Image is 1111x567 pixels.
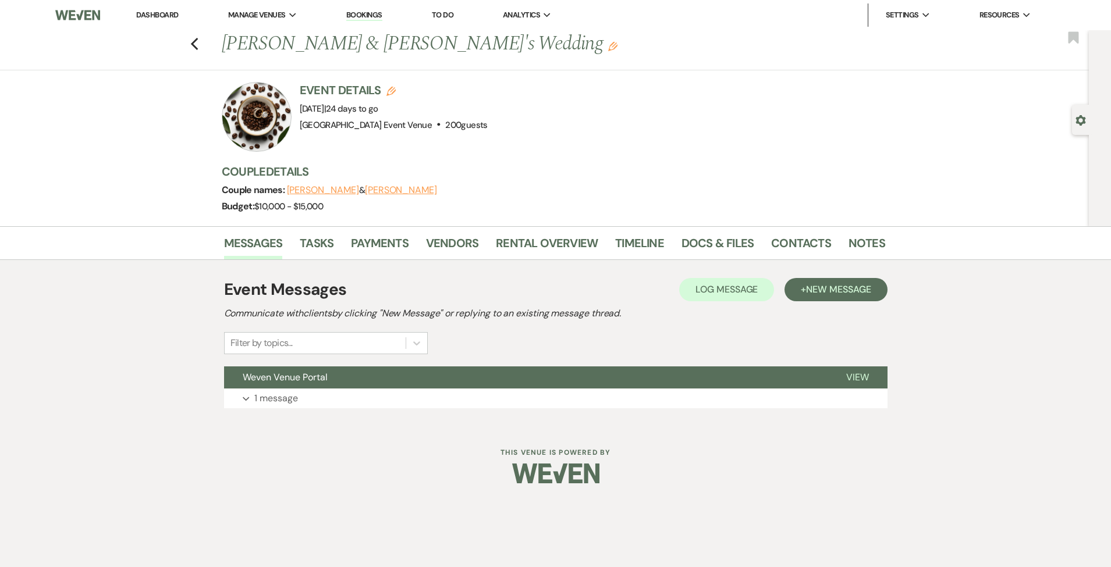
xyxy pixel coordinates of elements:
a: Payments [351,234,409,259]
h3: Couple Details [222,163,874,180]
span: Resources [979,9,1020,21]
span: Analytics [503,9,540,21]
a: Tasks [300,234,333,259]
div: Filter by topics... [230,336,293,350]
a: Messages [224,234,283,259]
button: [PERSON_NAME] [287,186,359,195]
span: Manage Venues [228,9,286,21]
span: & [287,184,437,196]
a: Timeline [615,234,664,259]
a: Notes [849,234,885,259]
button: Open lead details [1075,114,1086,125]
a: Rental Overview [496,234,598,259]
p: 1 message [254,391,298,406]
span: View [846,371,869,383]
h1: Event Messages [224,277,347,302]
span: 24 days to go [326,103,378,115]
span: Log Message [695,283,758,295]
a: To Do [432,10,453,20]
span: Weven Venue Portal [243,371,328,383]
a: Vendors [426,234,478,259]
img: Weven Logo [55,3,100,27]
button: View [828,366,888,388]
a: Dashboard [136,10,178,20]
img: Weven Logo [512,453,599,494]
button: +New Message [785,278,887,301]
span: Couple names: [222,184,287,196]
span: [DATE] [300,103,378,115]
button: Edit [608,41,617,51]
button: Log Message [679,278,774,301]
a: Docs & Files [681,234,754,259]
button: 1 message [224,388,888,408]
span: [GEOGRAPHIC_DATA] Event Venue [300,119,432,131]
span: New Message [806,283,871,295]
span: 200 guests [445,119,487,131]
h1: [PERSON_NAME] & [PERSON_NAME]'s Wedding [222,30,743,58]
span: $10,000 - $15,000 [254,201,323,212]
span: Budget: [222,200,255,212]
a: Contacts [771,234,831,259]
h2: Communicate with clients by clicking "New Message" or replying to an existing message thread. [224,306,888,320]
a: Bookings [346,10,382,21]
span: | [324,103,378,115]
h3: Event Details [300,82,488,98]
button: [PERSON_NAME] [365,186,437,195]
span: Settings [886,9,919,21]
button: Weven Venue Portal [224,366,828,388]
